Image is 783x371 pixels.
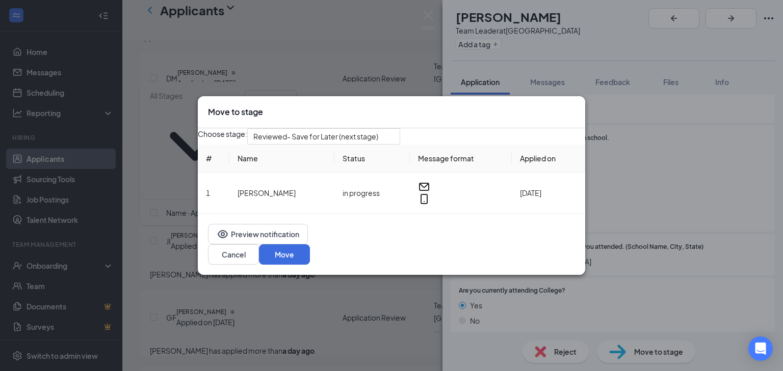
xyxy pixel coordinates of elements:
td: in progress [334,173,410,214]
button: Move [259,244,310,265]
svg: Eye [217,228,229,240]
td: [DATE] [512,173,585,214]
th: Message format [410,145,512,173]
svg: MobileSms [418,193,430,205]
button: EyePreview notification [208,224,308,244]
button: Cancel [208,244,259,265]
span: Reviewed- Save for Later (next stage) [253,129,378,144]
th: # [198,145,229,173]
div: Open Intercom Messenger [748,336,773,361]
h3: Move to stage [208,106,263,118]
th: Applied on [512,145,585,173]
span: 1 [206,188,210,197]
td: [PERSON_NAME] [229,173,334,214]
svg: Email [418,181,430,193]
th: Status [334,145,410,173]
th: Name [229,145,334,173]
span: Choose stage: [198,128,247,145]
